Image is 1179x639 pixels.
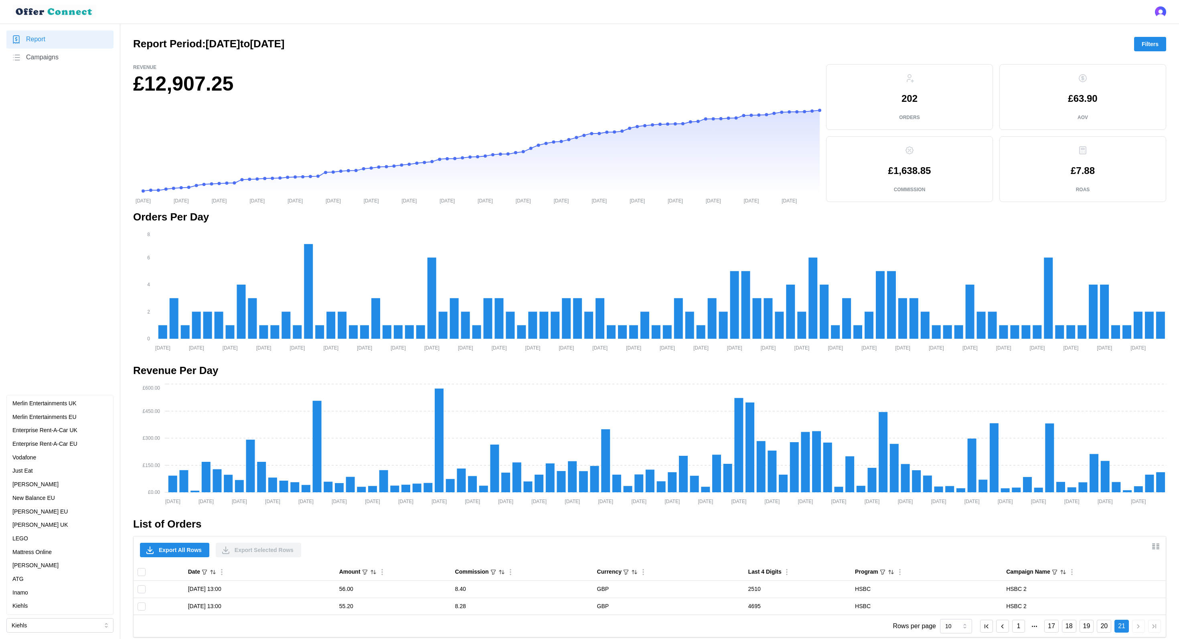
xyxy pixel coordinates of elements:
[639,568,648,576] button: Column Actions
[1155,6,1166,18] button: Open user button
[12,413,77,422] p: Merlin Entertainments EU
[458,345,473,350] tspan: [DATE]
[964,499,980,504] tspan: [DATE]
[335,598,451,615] td: 55.20
[1030,345,1045,350] tspan: [DATE]
[525,345,541,350] tspan: [DATE]
[1031,499,1046,504] tspan: [DATE]
[1002,581,1166,598] td: HSBC 2
[893,621,936,631] p: Rows per page
[223,345,238,350] tspan: [DATE]
[216,543,301,557] button: Export Selected Rows
[731,499,747,504] tspan: [DATE]
[465,499,480,504] tspan: [DATE]
[209,568,217,576] button: Sort by Date descending
[265,499,280,504] tspan: [DATE]
[451,598,593,615] td: 8.28
[165,499,180,504] tspan: [DATE]
[1064,499,1080,504] tspan: [DATE]
[451,581,593,598] td: 8.40
[828,345,843,350] tspan: [DATE]
[26,53,59,63] span: Campaigns
[492,345,507,350] tspan: [DATE]
[898,499,913,504] tspan: [DATE]
[332,499,347,504] tspan: [DATE]
[147,255,150,261] tspan: 6
[143,435,160,441] tspan: £300.00
[693,345,709,350] tspan: [DATE]
[794,345,810,350] tspan: [DATE]
[962,345,978,350] tspan: [DATE]
[626,345,641,350] tspan: [DATE]
[138,585,146,593] input: Toggle select row
[631,499,646,504] tspan: [DATE]
[592,198,607,203] tspan: [DATE]
[335,581,451,598] td: 56.00
[6,576,113,583] span: Admin
[232,499,247,504] tspan: [DATE]
[1134,37,1166,51] button: Filters
[217,568,226,576] button: Column Actions
[378,568,387,576] button: Column Actions
[12,399,77,408] p: Merlin Entertainments UK
[133,517,1166,531] h2: List of Orders
[554,198,569,203] tspan: [DATE]
[12,480,59,489] p: [PERSON_NAME]
[478,198,493,203] tspan: [DATE]
[998,499,1013,504] tspan: [DATE]
[133,364,1166,378] h2: Revenue Per Day
[901,94,918,103] p: 202
[1131,499,1146,504] tspan: [DATE]
[1059,568,1067,576] button: Sort by Campaign Name ascending
[12,602,28,611] p: Kiehls
[12,508,68,516] p: [PERSON_NAME] EU
[174,198,189,203] tspan: [DATE]
[894,186,926,193] p: Commission
[1097,620,1111,633] button: 20
[235,543,294,557] span: Export Selected Rows
[531,499,547,504] tspan: [DATE]
[13,5,96,19] img: loyalBe Logo
[516,198,531,203] tspan: [DATE]
[143,463,160,468] tspan: £150.00
[630,198,645,203] tspan: [DATE]
[147,231,150,237] tspan: 8
[12,440,77,449] p: Enterprise Rent-A-Car EU
[6,618,113,633] button: Kiehls
[559,345,574,350] tspan: [DATE]
[1130,345,1146,350] tspan: [DATE]
[744,581,851,598] td: 2510
[12,494,55,503] p: New Balance EU
[744,598,851,615] td: 4695
[199,499,214,504] tspan: [DATE]
[147,309,150,315] tspan: 2
[631,568,638,576] button: Sort by Currency ascending
[249,198,265,203] tspan: [DATE]
[727,345,742,350] tspan: [DATE]
[887,568,895,576] button: Sort by Program ascending
[1080,620,1094,633] button: 19
[1002,598,1166,615] td: HSBC 2
[931,499,946,504] tspan: [DATE]
[136,198,151,203] tspan: [DATE]
[148,489,160,495] tspan: £0.00
[782,568,791,576] button: Column Actions
[1155,6,1166,18] img: 's logo
[851,598,1002,615] td: HSBC
[431,499,447,504] tspan: [DATE]
[12,426,77,435] p: Enterprise Rent-A-Car UK
[133,71,820,97] h1: £12,907.25
[159,543,202,557] span: Export All Rows
[668,198,683,203] tspan: [DATE]
[592,345,608,350] tspan: [DATE]
[851,581,1002,598] td: HSBC
[440,198,455,203] tspan: [DATE]
[12,534,28,543] p: LEGO
[593,581,744,598] td: GBP
[593,598,744,615] td: GBP
[748,568,782,576] div: Last 4 Digits
[565,499,580,504] tspan: [DATE]
[597,568,622,576] div: Currency
[424,345,440,350] tspan: [DATE]
[895,345,910,350] tspan: [DATE]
